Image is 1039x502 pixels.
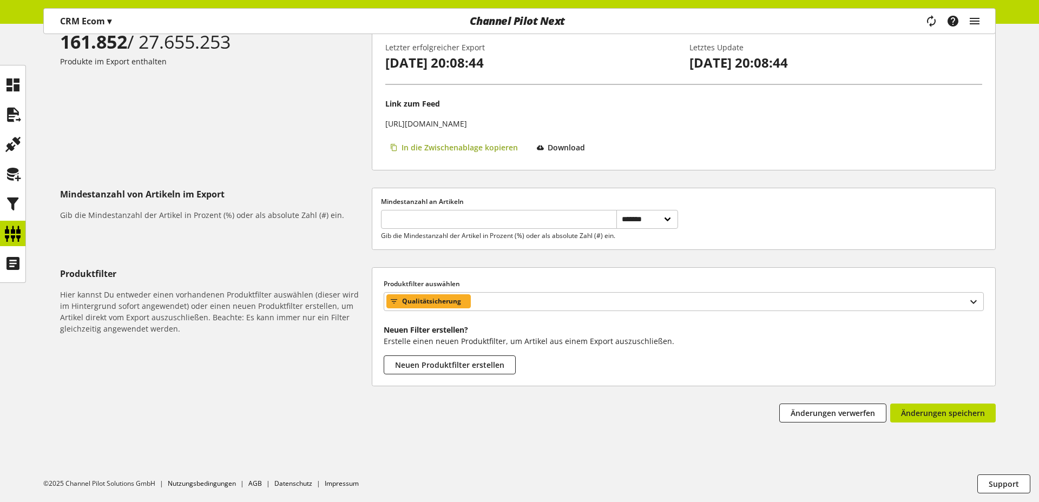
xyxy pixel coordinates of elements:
span: Änderungen verwerfen [791,407,875,419]
h6: Hier kannst Du entweder einen vorhandenen Produktfilter auswählen (dieser wird im Hintergrund sof... [60,289,367,334]
p: Erstelle einen neuen Produktfilter, um Artikel aus einem Export auszuschließen. [384,335,984,347]
b: 161.852 [60,29,127,54]
span: Neuen Produktfilter erstellen [395,359,504,371]
label: Produktfilter auswählen [384,279,984,289]
button: Änderungen speichern [890,404,996,422]
p: Link zum Feed [385,98,440,109]
button: Support [977,474,1030,493]
button: Download [532,138,595,157]
p: [DATE] 20:08:44 [689,53,982,72]
div: / 27.655.253 [60,28,367,56]
button: Neuen Produktfilter erstellen [384,355,516,374]
span: Änderungen speichern [901,407,985,419]
nav: main navigation [43,8,996,34]
h5: Produktfilter [60,267,367,280]
p: [URL][DOMAIN_NAME] [385,118,467,129]
a: AGB [248,479,262,488]
label: Mindestanzahl an Artikeln [381,197,678,207]
li: ©2025 Channel Pilot Solutions GmbH [43,479,168,488]
p: Letzter erfolgreicher Export [385,42,678,53]
a: Download [532,138,595,161]
span: Download [548,142,585,153]
p: Gib die Mindestanzahl der Artikel in Prozent (%) oder als absolute Zahl (#) ein. [381,231,616,241]
b: Neuen Filter erstellen? [384,325,468,335]
a: Nutzungsbedingungen [168,479,236,488]
span: Support [989,478,1019,490]
button: In die Zwischenablage kopieren [385,138,528,157]
h5: Mindestanzahl von Artikeln im Export [60,188,367,201]
p: CRM Ecom [60,15,111,28]
h6: Gib die Mindestanzahl der Artikel in Prozent (%) oder als absolute Zahl (#) ein. [60,209,367,221]
p: [DATE] 20:08:44 [385,53,678,72]
p: Produkte im Export enthalten [60,56,367,67]
button: Änderungen verwerfen [779,404,886,422]
span: Qualitätsicherung [402,295,461,308]
span: ▾ [107,15,111,27]
a: Impressum [325,479,359,488]
a: Datenschutz [274,479,312,488]
span: In die Zwischenablage kopieren [402,142,518,153]
p: Letztes Update [689,42,982,53]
